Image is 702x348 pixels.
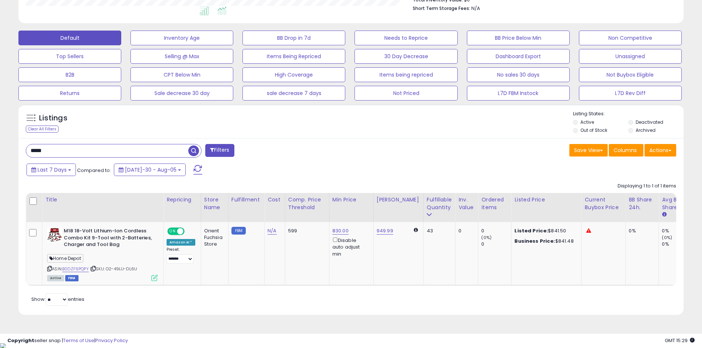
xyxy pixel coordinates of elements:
div: Orient Fuchsia Store [204,228,223,248]
a: Privacy Policy [95,337,128,344]
div: $841.50 [514,228,576,234]
button: Inventory Age [130,31,233,45]
div: Current Buybox Price [584,196,622,211]
div: Amazon AI * [167,239,195,246]
a: Terms of Use [63,337,94,344]
div: Preset: [167,247,195,264]
div: Min Price [332,196,370,204]
div: Inv. value [458,196,475,211]
div: Avg BB Share [662,196,689,211]
span: Home Depot [47,254,83,263]
div: 0 [481,241,511,247]
span: Last 7 Days [38,166,67,173]
div: Store Name [204,196,225,211]
button: [DATE]-30 - Aug-05 [114,164,186,176]
small: FBM [231,227,246,235]
b: Business Price: [514,238,555,245]
button: Actions [645,144,676,157]
img: 51mad8WIDLL._SL40_.jpg [47,228,62,242]
label: Archived [636,127,656,133]
label: Active [580,119,594,125]
div: seller snap | | [7,337,128,344]
span: 2025-08-13 15:29 GMT [665,337,695,344]
button: Last 7 Days [27,164,76,176]
label: Out of Stock [580,127,607,133]
button: Needs to Reprice [355,31,457,45]
a: 949.99 [377,227,393,235]
a: B0DZF6PQPY [62,266,89,272]
span: N/A [471,5,480,12]
span: [DATE]-30 - Aug-05 [125,166,177,173]
div: Cost [268,196,282,204]
span: All listings currently available for purchase on Amazon [47,275,64,281]
span: Columns [614,147,637,154]
div: 0 [481,228,511,234]
button: Items being repriced [355,67,457,82]
button: Returns [18,86,121,101]
span: | SKU: O2-49LU-DL6U [90,266,137,272]
div: 599 [288,228,324,234]
p: Listing States: [573,110,684,117]
div: Displaying 1 to 1 of 1 items [618,183,676,190]
span: OFF [184,228,195,235]
button: BB Price Below Min [467,31,570,45]
span: FBM [65,275,78,281]
div: BB Share 24h. [629,196,656,211]
button: Not Buybox Eligible [579,67,682,82]
button: sale decrease 7 days [242,86,345,101]
div: Fulfillable Quantity [427,196,452,211]
b: Listed Price: [514,227,548,234]
strong: Copyright [7,337,34,344]
button: 30 Day Decrease [355,49,457,64]
div: $841.48 [514,238,576,245]
button: Columns [609,144,643,157]
button: Non Competitive [579,31,682,45]
button: Sale decrease 30 day [130,86,233,101]
button: L7D Rev Diff [579,86,682,101]
div: Clear All Filters [26,126,59,133]
div: Fulfillment [231,196,261,204]
small: (0%) [662,235,672,240]
button: High Coverage [242,67,345,82]
button: Not Priced [355,86,457,101]
div: Title [45,196,160,204]
button: Selling @ Max [130,49,233,64]
div: 0% [629,228,653,234]
div: Comp. Price Threshold [288,196,326,211]
button: Filters [205,144,234,157]
span: ON [168,228,177,235]
h5: Listings [39,113,67,123]
button: Default [18,31,121,45]
button: L7D FBM Instock [467,86,570,101]
div: 0 [458,228,472,234]
div: ASIN: [47,228,158,280]
div: Disable auto adjust min [332,236,368,257]
button: No sales 30 days [467,67,570,82]
div: Ordered Items [481,196,508,211]
small: Avg BB Share. [662,211,666,218]
div: [PERSON_NAME] [377,196,420,204]
span: Compared to: [77,167,111,174]
span: Show: entries [31,296,84,303]
button: B2B [18,67,121,82]
label: Deactivated [636,119,663,125]
div: Listed Price [514,196,578,204]
div: 0% [662,228,692,234]
small: (0%) [481,235,492,240]
button: Save View [569,144,608,157]
b: M18 18-Volt Lithium-Ion Cordless Combo Kit 9-Tool with 2-Batteries, Charger and Tool Bag [64,228,153,250]
a: N/A [268,227,276,235]
button: CPT Below Min [130,67,233,82]
a: 830.00 [332,227,349,235]
b: Short Term Storage Fees: [413,5,470,11]
button: Unassigned [579,49,682,64]
button: BB Drop in 7d [242,31,345,45]
button: Dashboard Export [467,49,570,64]
div: Repricing [167,196,198,204]
div: 43 [427,228,450,234]
button: Top Sellers [18,49,121,64]
button: Items Being Repriced [242,49,345,64]
div: 0% [662,241,692,247]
